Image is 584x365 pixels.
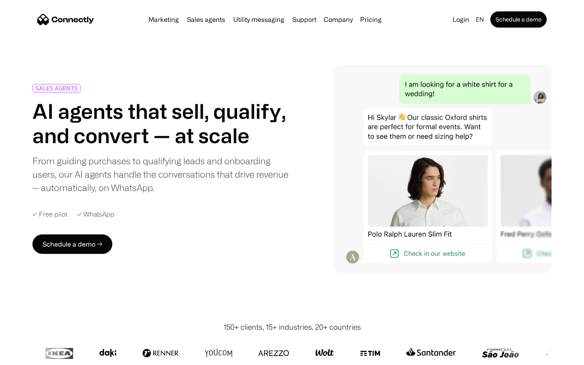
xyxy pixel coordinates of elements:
[357,16,385,23] a: Pricing
[32,210,67,218] div: ✓ Free pilot
[490,11,547,28] a: Schedule a demo
[35,85,78,91] div: SALES AGENTS
[32,154,289,194] div: From guiding purchases to qualifying leads and onboarding users, our AI agents handle the convers...
[324,14,353,25] div: Company
[8,350,49,362] aside: Language selected: English
[223,322,361,333] div: 150+ clients, 15+ industries, 20+ countries
[449,14,472,25] a: Login
[289,16,320,23] a: Support
[77,210,114,218] div: ✓ WhatsApp
[32,99,289,148] h1: AI agents that sell, qualify, and convert — at scale
[145,16,182,23] a: Marketing
[16,351,49,362] ul: Language list
[230,16,288,23] a: Utility messaging
[476,14,484,25] div: en
[184,16,228,23] a: Sales agents
[32,234,112,254] a: Schedule a demo →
